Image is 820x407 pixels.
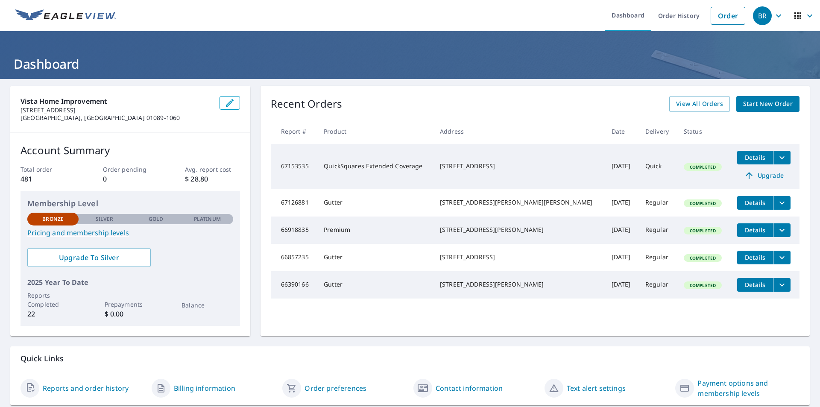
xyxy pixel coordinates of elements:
p: Account Summary [20,143,240,158]
button: detailsBtn-66390166 [737,278,773,292]
div: [STREET_ADDRESS] [440,253,598,261]
span: Details [742,153,768,161]
th: Date [605,119,638,144]
a: Upgrade To Silver [27,248,151,267]
span: Completed [685,164,721,170]
a: View All Orders [669,96,730,112]
a: Text alert settings [567,383,626,393]
a: Contact information [436,383,503,393]
span: Details [742,253,768,261]
span: Completed [685,255,721,261]
p: Prepayments [105,300,156,309]
span: Start New Order [743,99,793,109]
a: Upgrade [737,169,791,182]
p: 481 [20,174,75,184]
p: Vista Home Improvement [20,96,213,106]
td: [DATE] [605,189,638,217]
th: Delivery [638,119,677,144]
a: Pricing and membership levels [27,228,233,238]
p: Bronze [42,215,64,223]
span: Completed [685,282,721,288]
p: [GEOGRAPHIC_DATA], [GEOGRAPHIC_DATA] 01089-1060 [20,114,213,122]
p: 2025 Year To Date [27,277,233,287]
th: Report # [271,119,317,144]
button: detailsBtn-67153535 [737,151,773,164]
td: Regular [638,244,677,271]
button: filesDropdownBtn-66918835 [773,223,791,237]
p: $ 0.00 [105,309,156,319]
th: Address [433,119,605,144]
td: Quick [638,144,677,189]
p: 0 [103,174,158,184]
span: Completed [685,200,721,206]
th: Product [317,119,433,144]
td: [DATE] [605,244,638,271]
td: Gutter [317,189,433,217]
p: Reports Completed [27,291,79,309]
a: Reports and order history [43,383,129,393]
td: [DATE] [605,271,638,299]
a: Start New Order [736,96,799,112]
span: Upgrade [742,170,785,181]
td: 66857235 [271,244,317,271]
button: filesDropdownBtn-66857235 [773,251,791,264]
a: Billing information [174,383,235,393]
p: 22 [27,309,79,319]
p: Recent Orders [271,96,343,112]
span: Details [742,226,768,234]
th: Status [677,119,730,144]
td: QuickSquares Extended Coverage [317,144,433,189]
a: Order [711,7,745,25]
a: Payment options and membership levels [697,378,799,398]
p: Silver [96,215,114,223]
td: 66390166 [271,271,317,299]
td: Regular [638,271,677,299]
td: [DATE] [605,217,638,244]
button: filesDropdownBtn-67126881 [773,196,791,210]
div: [STREET_ADDRESS][PERSON_NAME] [440,225,598,234]
span: Completed [685,228,721,234]
td: Regular [638,217,677,244]
button: filesDropdownBtn-66390166 [773,278,791,292]
td: [DATE] [605,144,638,189]
div: BR [753,6,772,25]
td: Gutter [317,271,433,299]
span: Upgrade To Silver [34,253,144,262]
p: Total order [20,165,75,174]
span: View All Orders [676,99,723,109]
td: Regular [638,189,677,217]
p: [STREET_ADDRESS] [20,106,213,114]
p: Order pending [103,165,158,174]
td: 67153535 [271,144,317,189]
td: 67126881 [271,189,317,217]
p: $ 28.80 [185,174,240,184]
span: Details [742,199,768,207]
p: Quick Links [20,353,799,364]
p: Membership Level [27,198,233,209]
td: Premium [317,217,433,244]
button: detailsBtn-67126881 [737,196,773,210]
a: Order preferences [305,383,366,393]
p: Balance [182,301,233,310]
div: [STREET_ADDRESS] [440,162,598,170]
p: Avg. report cost [185,165,240,174]
td: 66918835 [271,217,317,244]
button: detailsBtn-66857235 [737,251,773,264]
button: detailsBtn-66918835 [737,223,773,237]
div: [STREET_ADDRESS][PERSON_NAME] [440,280,598,289]
p: Platinum [194,215,221,223]
div: [STREET_ADDRESS][PERSON_NAME][PERSON_NAME] [440,198,598,207]
button: filesDropdownBtn-67153535 [773,151,791,164]
h1: Dashboard [10,55,810,73]
td: Gutter [317,244,433,271]
p: Gold [149,215,163,223]
img: EV Logo [15,9,116,22]
span: Details [742,281,768,289]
